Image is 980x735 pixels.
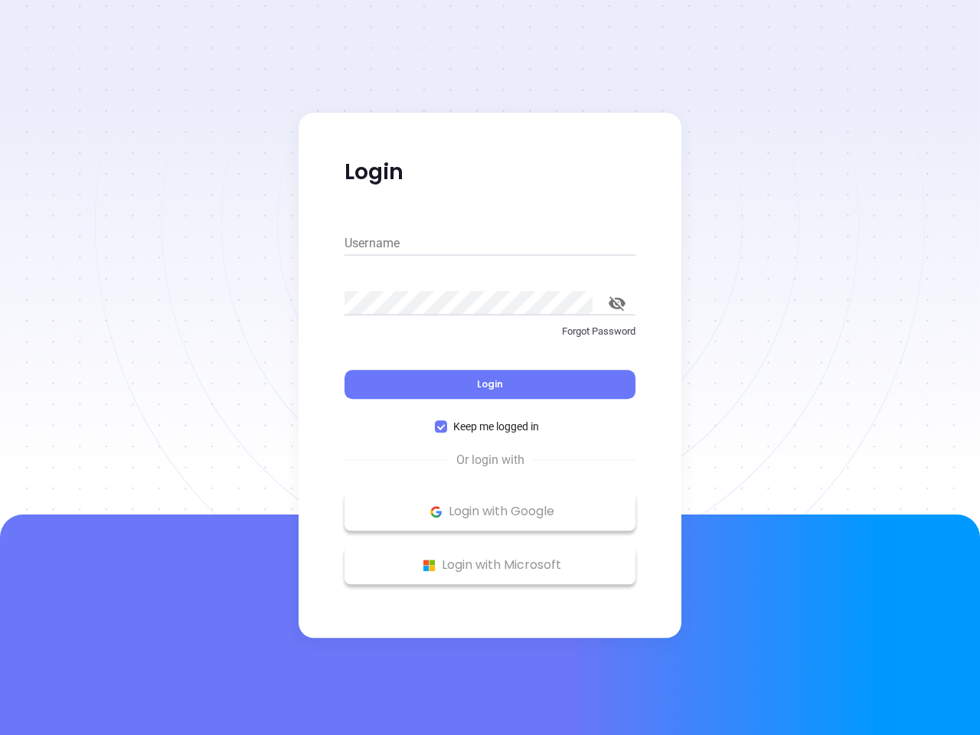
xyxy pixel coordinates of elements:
button: Google Logo Login with Google [345,492,635,531]
img: Google Logo [426,502,446,521]
a: Forgot Password [345,324,635,351]
p: Forgot Password [345,324,635,339]
button: toggle password visibility [599,285,635,322]
button: Login [345,370,635,399]
img: Microsoft Logo [420,556,439,575]
button: Microsoft Logo Login with Microsoft [345,546,635,584]
span: Keep me logged in [447,418,545,435]
p: Login [345,158,635,186]
span: Login [477,377,503,390]
p: Login with Microsoft [352,554,628,577]
span: Or login with [449,451,532,469]
p: Login with Google [352,500,628,523]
